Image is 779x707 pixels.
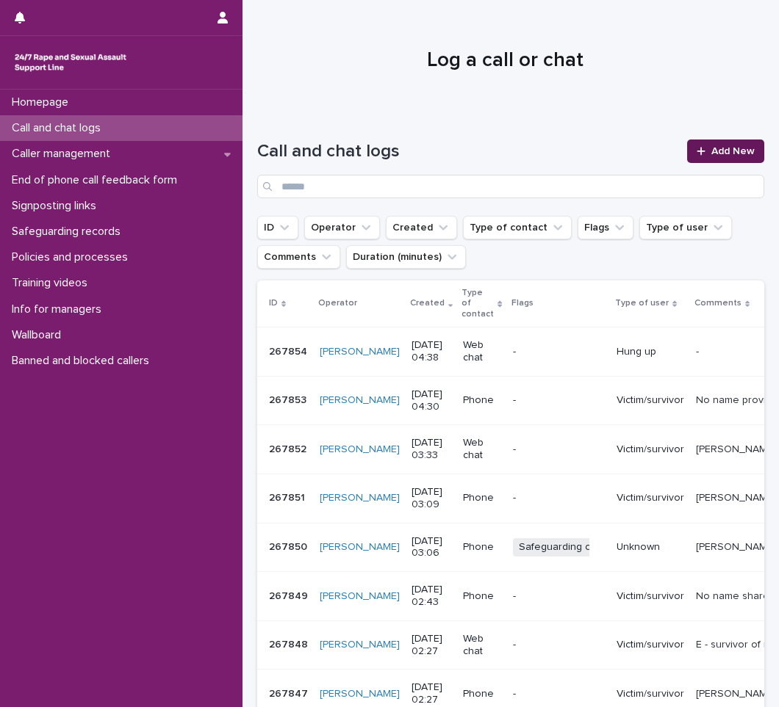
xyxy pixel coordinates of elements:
button: Created [386,216,457,239]
p: Unknown [617,541,684,554]
p: 267852 [269,440,309,456]
p: Info for managers [6,302,113,316]
p: Victim/survivor [617,443,684,456]
p: Victim/survivor [617,688,684,700]
p: 267853 [269,391,309,407]
p: - [513,492,605,504]
button: Duration (minutes) [346,245,466,269]
h1: Log a call or chat [257,48,753,73]
p: [DATE] 04:38 [412,339,451,364]
a: [PERSON_NAME] [320,394,400,407]
button: Type of contact [463,216,572,239]
a: [PERSON_NAME] [320,639,400,651]
p: Phone [463,541,500,554]
p: [DATE] 04:30 [412,388,451,413]
p: 267847 [269,685,311,700]
p: [DATE] 02:27 [412,681,451,706]
button: Operator [304,216,380,239]
span: Add New [711,146,755,156]
p: Signposting links [6,199,108,213]
p: Phone [463,688,500,700]
p: ID [269,295,278,311]
p: Created [410,295,445,311]
p: Comments [694,295,742,311]
p: [DATE] 02:43 [412,584,451,609]
p: Victim/survivor [617,394,684,407]
p: [DATE] 03:09 [412,486,451,511]
p: Victim/survivor [617,590,684,603]
p: Type of user [615,295,669,311]
p: Flags [511,295,534,311]
p: Web chat [463,633,500,658]
button: Comments [257,245,340,269]
p: Phone [463,492,500,504]
p: - [513,443,605,456]
p: Web chat [463,339,500,364]
p: Homepage [6,95,80,109]
p: 267851 [269,489,308,504]
h1: Call and chat logs [257,141,678,162]
p: Call and chat logs [6,121,112,135]
p: Type of contact [462,285,494,322]
p: Victim/survivor [617,639,684,651]
a: Add New [687,139,764,163]
p: [DATE] 03:06 [412,535,451,560]
p: - [513,346,605,358]
img: rhQMoQhaT3yELyF149Cw [12,48,129,77]
button: ID [257,216,298,239]
p: - [513,394,605,407]
p: [DATE] 02:27 [412,633,451,658]
p: Phone [463,590,500,603]
a: [PERSON_NAME] [320,346,400,358]
button: Flags [578,216,633,239]
a: [PERSON_NAME] [320,688,400,700]
a: [PERSON_NAME] [320,492,400,504]
p: Operator [318,295,357,311]
p: 267849 [269,587,311,603]
p: 267850 [269,538,310,554]
p: - [513,688,605,700]
button: Type of user [639,216,732,239]
span: Safeguarding concern [513,538,630,556]
p: - [513,639,605,651]
p: Caller management [6,147,122,161]
p: Victim/survivor [617,492,684,504]
p: 267854 [269,343,310,358]
p: 267848 [269,636,311,651]
a: [PERSON_NAME] [320,541,400,554]
p: Training videos [6,276,99,290]
p: End of phone call feedback form [6,173,189,187]
p: Wallboard [6,328,73,342]
a: [PERSON_NAME] [320,443,400,456]
p: Safeguarding records [6,225,132,239]
p: Banned and blocked callers [6,354,161,368]
a: [PERSON_NAME] [320,590,400,603]
p: Hung up [617,346,684,358]
p: - [513,590,605,603]
p: [DATE] 03:33 [412,437,451,462]
p: - [696,343,702,358]
p: Web chat [463,437,500,462]
p: Phone [463,394,500,407]
input: Search [257,175,764,198]
p: Policies and processes [6,250,140,264]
